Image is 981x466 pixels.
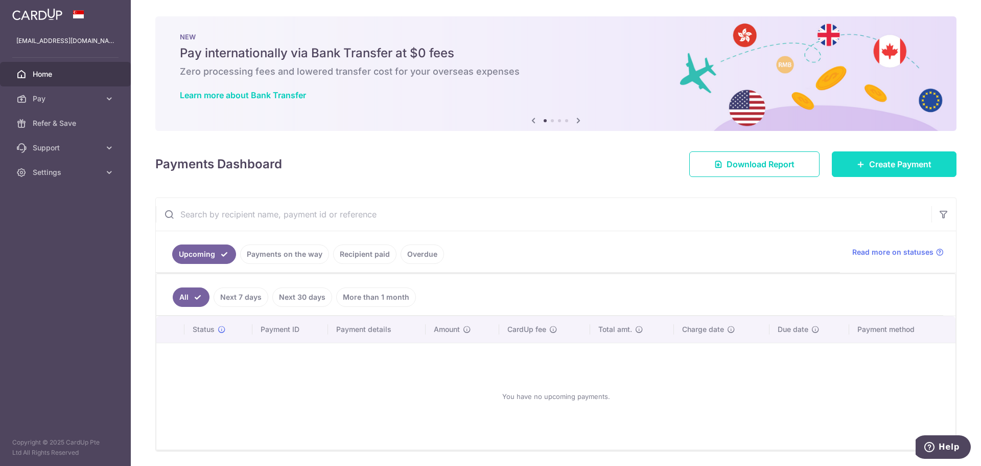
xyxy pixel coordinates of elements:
img: CardUp [12,8,62,20]
span: Settings [33,167,100,177]
span: Due date [778,324,808,335]
th: Payment method [849,316,955,343]
h4: Payments Dashboard [155,155,282,173]
span: Charge date [682,324,724,335]
span: Pay [33,94,100,104]
a: Overdue [401,245,444,264]
a: All [173,287,209,307]
a: Read more on statuses [852,247,944,257]
img: Bank transfer banner [155,16,956,131]
iframe: Opens a widget where you can find more information [916,435,971,461]
a: Recipient paid [333,245,396,264]
p: NEW [180,33,932,41]
a: Download Report [689,151,820,177]
a: Next 7 days [214,287,268,307]
a: Learn more about Bank Transfer [180,90,306,100]
a: More than 1 month [336,287,416,307]
span: Amount [434,324,460,335]
input: Search by recipient name, payment id or reference [156,198,931,231]
a: Upcoming [172,245,236,264]
h5: Pay internationally via Bank Transfer at $0 fees [180,45,932,61]
th: Payment details [328,316,426,343]
span: Refer & Save [33,118,100,128]
span: Create Payment [869,158,931,170]
h6: Zero processing fees and lowered transfer cost for your overseas expenses [180,65,932,78]
a: Create Payment [832,151,956,177]
div: You have no upcoming payments. [169,351,943,441]
span: Read more on statuses [852,247,933,257]
p: [EMAIL_ADDRESS][DOMAIN_NAME] [16,36,114,46]
span: Home [33,69,100,79]
a: Next 30 days [272,287,332,307]
span: Total amt. [598,324,632,335]
a: Payments on the way [240,245,329,264]
th: Payment ID [252,316,328,343]
span: Download Report [727,158,795,170]
span: Status [193,324,215,335]
span: CardUp fee [507,324,546,335]
span: Support [33,143,100,153]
